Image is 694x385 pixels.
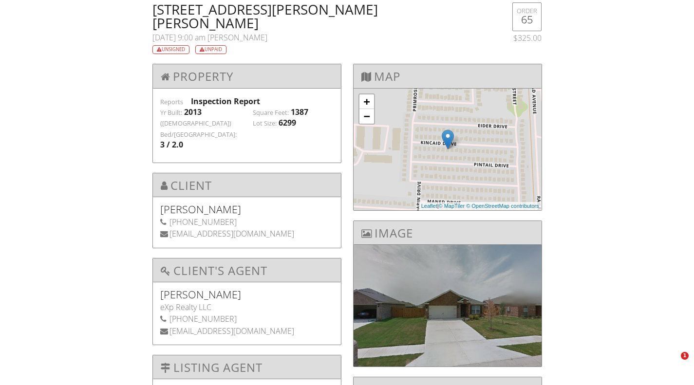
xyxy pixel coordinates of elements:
div: 6299 [279,117,296,128]
h5: 65 [517,15,537,24]
div: Unsigned [152,45,189,55]
h5: [PERSON_NAME] [160,204,334,214]
div: $325.00 [487,33,542,43]
div: [PHONE_NUMBER] [160,313,334,324]
label: Square Feet: [253,109,289,117]
label: Reports [160,97,183,106]
h5: [PERSON_NAME] [160,290,334,299]
span: [DATE] 9:00 am [152,32,206,43]
div: 2013 [184,107,202,117]
a: © OpenStreetMap contributors [466,203,539,209]
h3: Property [153,64,341,88]
h3: Map [354,64,542,88]
h2: [STREET_ADDRESS][PERSON_NAME][PERSON_NAME] [152,2,475,30]
h3: Client [153,173,341,197]
iframe: Intercom live chat [661,352,684,375]
label: ([DEMOGRAPHIC_DATA]) [160,119,231,128]
span: [PERSON_NAME] [207,32,267,43]
div: [PHONE_NUMBER] [160,217,334,227]
h3: Client's Agent [153,258,341,282]
h3: Listing Agent [153,355,341,379]
span: 1 [681,352,689,360]
div: | [419,202,542,210]
a: Leaflet [421,203,437,209]
div: Inspection Report [191,96,334,107]
h3: Image [354,221,542,245]
div: [EMAIL_ADDRESS][DOMAIN_NAME] [160,326,334,336]
a: Zoom out [359,109,374,124]
div: eXp Realty LLC [160,302,334,312]
div: [EMAIL_ADDRESS][DOMAIN_NAME] [160,228,334,239]
label: Bed/[GEOGRAPHIC_DATA]: [160,130,237,139]
div: 3 / 2.0 [160,139,183,150]
div: ORDER [517,7,537,15]
a: Zoom in [359,94,374,109]
div: Unpaid [195,45,226,55]
div: 1387 [291,107,308,117]
label: Lot Size: [253,119,277,128]
label: Yr Built: [160,109,182,117]
a: © MapTiler [439,203,465,209]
